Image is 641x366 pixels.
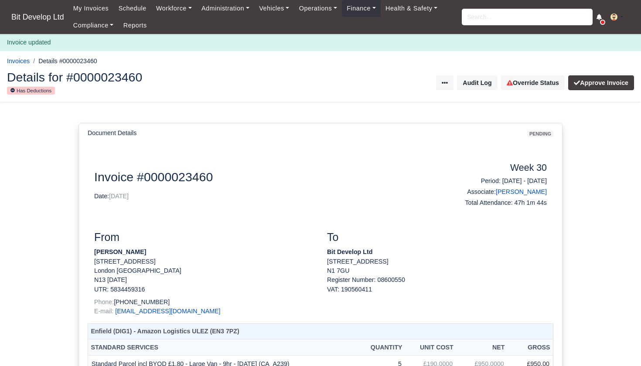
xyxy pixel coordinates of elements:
[94,298,114,305] span: Phone:
[320,275,553,294] div: Register Number: 08600550
[443,163,547,174] h4: Week 30
[496,188,547,195] a: [PERSON_NAME]
[68,17,119,34] a: Compliance
[457,75,497,90] button: Audit Log
[7,8,68,26] span: Bit Develop Ltd
[94,257,314,266] p: [STREET_ADDRESS]
[94,275,314,285] p: N13 [DATE]
[94,298,314,307] p: [PHONE_NUMBER]
[94,192,430,201] p: Date:
[88,323,553,339] th: Enfield (DIG1) - Amazon Logistics ULEZ (EN3 7PZ)
[327,257,547,266] p: [STREET_ADDRESS]
[405,339,456,356] th: Unit Cost
[501,75,565,90] a: Override Status
[456,339,508,356] th: Net
[94,169,430,184] h2: Invoice #0000023460
[327,231,547,244] h3: To
[119,17,152,34] a: Reports
[527,131,553,137] span: pending
[356,339,405,356] th: Quantity
[7,58,30,64] a: Invoices
[88,129,136,137] h6: Document Details
[443,188,547,196] h6: Associate:
[94,248,146,255] strong: [PERSON_NAME]
[94,308,113,315] span: E-mail:
[568,75,634,90] button: Approve Invoice
[94,285,314,294] p: UTR: 5834459316
[7,87,55,95] small: Has Deductions
[327,285,547,294] div: VAT: 190560411
[88,339,357,356] th: Standard Services
[508,339,553,356] th: Gross
[109,193,129,200] span: [DATE]
[7,71,314,83] h2: Details for #0000023460
[7,9,68,26] a: Bit Develop Ltd
[30,56,97,66] li: Details #0000023460
[462,9,593,25] input: Search...
[94,231,314,244] h3: From
[597,324,641,366] iframe: Chat Widget
[443,177,547,185] h6: Period: [DATE] - [DATE]
[327,266,547,275] p: N1 7GU
[94,266,314,275] p: London [GEOGRAPHIC_DATA]
[115,308,220,315] a: [EMAIL_ADDRESS][DOMAIN_NAME]
[443,199,547,207] h6: Total Attendance: 47h 1m 44s
[327,248,372,255] strong: Bit Develop Ltd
